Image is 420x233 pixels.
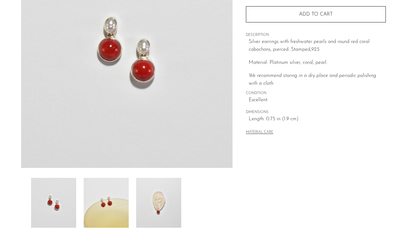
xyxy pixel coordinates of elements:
img: Red Coral Pearl Earrings [136,178,181,228]
i: We recommend storing in a dry place and periodic polishing with a cloth. [249,73,376,86]
span: DIMENSIONS [246,110,386,115]
span: Add to cart [299,12,333,17]
span: Length: 0.75 in (1.9 cm) [249,115,386,123]
img: Red Coral Pearl Earrings [31,178,76,228]
button: Add to cart [246,6,386,22]
span: CONDITION [246,91,386,96]
button: MATERIAL CARE [246,130,273,135]
img: Red Coral Pearl Earrings [84,178,129,228]
p: Silver earrings with freshwater pearls and round red coral cabochons, pierced. Stamped, [249,38,386,54]
p: Material: Platinum silver, coral, pearl. [249,59,386,67]
span: Excellent. [249,96,386,104]
em: 925. [311,47,320,52]
span: DESCRIPTION [246,32,386,38]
